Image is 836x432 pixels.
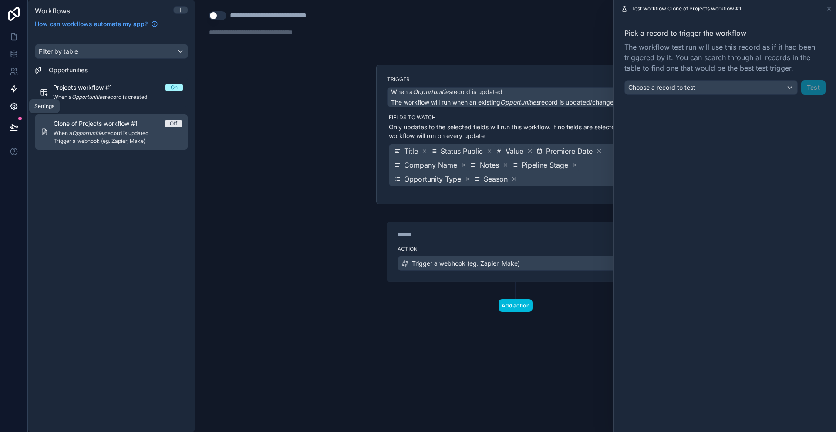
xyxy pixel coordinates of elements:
[500,98,539,106] em: Opportunities
[484,174,508,184] span: Season
[398,256,634,271] button: Trigger a webhook (eg. Zapier, Make)
[387,87,644,107] button: When aOpportunitiesrecord is updatedThe workflow will run when an existingOpportunitiesrecord is ...
[389,144,644,186] button: TitleStatus PublicValuePremiere DateCompany NameNotesPipeline StageOpportunity TypeSeason
[441,146,483,156] span: Status Public
[413,88,452,95] em: Opportunities
[624,28,826,38] span: Pick a record to trigger the workflow
[387,76,644,83] label: Trigger
[398,246,634,253] label: Action
[31,20,162,28] a: How can workflows automate my app?
[628,84,695,91] span: Choose a record to test
[34,103,54,110] div: Settings
[404,160,457,170] span: Company Name
[389,114,644,121] label: Fields to watch
[404,174,461,184] span: Opportunity Type
[35,7,70,15] span: Workflows
[404,146,418,156] span: Title
[506,146,523,156] span: Value
[631,5,741,12] span: Test workflow Clone of Projects workflow #1
[389,123,644,140] p: Only updates to the selected fields will run this workflow. If no fields are selected this workfl...
[522,160,568,170] span: Pipeline Stage
[391,88,502,96] span: When a record is updated
[35,20,148,28] span: How can workflows automate my app?
[546,146,593,156] span: Premiere Date
[624,42,826,73] span: The workflow test run will use this record as if it had been triggered by it. You can search thro...
[499,299,533,312] button: Add action
[624,80,798,95] button: Choose a record to test
[391,98,617,106] span: The workflow will run when an existing record is updated/changed
[480,160,499,170] span: Notes
[412,259,520,268] span: Trigger a webhook (eg. Zapier, Make)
